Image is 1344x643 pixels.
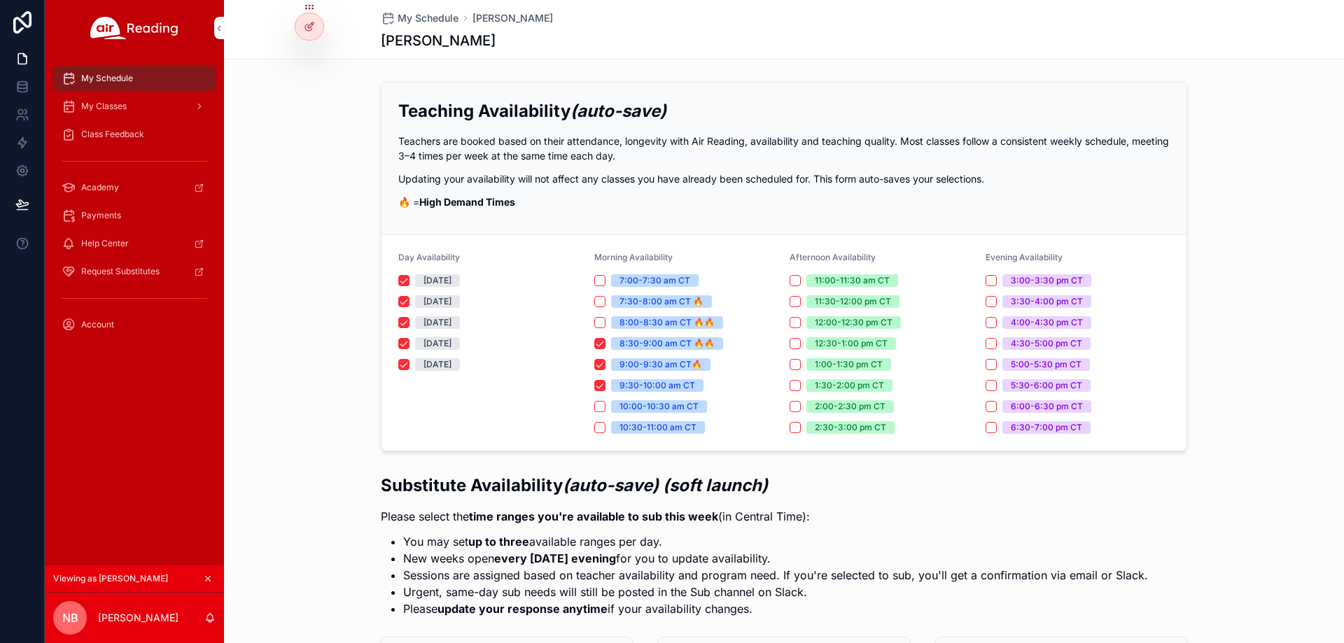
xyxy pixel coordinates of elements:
span: Payments [81,210,121,221]
li: You may set available ranges per day. [403,533,1148,550]
div: 5:00-5:30 pm CT [1011,358,1081,371]
a: Payments [53,203,216,228]
div: 7:00-7:30 am CT [619,274,690,287]
strong: update your response anytime [437,602,608,616]
span: My Schedule [81,73,133,84]
span: Viewing as [PERSON_NAME] [53,573,168,584]
div: 12:00-12:30 pm CT [815,316,892,329]
a: My Schedule [381,11,458,25]
h2: Teaching Availability [398,99,1170,122]
div: 6:00-6:30 pm CT [1011,400,1083,413]
div: 3:30-4:00 pm CT [1011,295,1083,308]
div: 12:30-1:00 pm CT [815,337,888,350]
div: [DATE] [423,358,451,371]
h2: Substitute Availability [381,474,1148,497]
a: Class Feedback [53,122,216,147]
em: (auto-save) [570,101,666,121]
div: 8:00-8:30 am CT 🔥🔥 [619,316,715,329]
span: Day Availability [398,252,460,262]
span: Morning Availability [594,252,673,262]
div: 10:30-11:00 am CT [619,421,696,434]
div: [DATE] [423,337,451,350]
div: 9:30-10:00 am CT [619,379,695,392]
strong: time ranges you're available to sub this week [469,509,718,523]
div: 2:00-2:30 pm CT [815,400,885,413]
a: Help Center [53,231,216,256]
a: Request Substitutes [53,259,216,284]
p: Please select the (in Central Time): [381,508,1148,525]
strong: every [DATE] evening [494,551,616,565]
div: 9:00-9:30 am CT🔥 [619,358,702,371]
div: [DATE] [423,274,451,287]
a: Account [53,312,216,337]
div: 11:00-11:30 am CT [815,274,890,287]
div: 5:30-6:00 pm CT [1011,379,1082,392]
span: My Schedule [398,11,458,25]
span: Academy [81,182,119,193]
a: [PERSON_NAME] [472,11,553,25]
li: Please if your availability changes. [403,600,1148,617]
span: My Classes [81,101,127,112]
span: Evening Availability [986,252,1063,262]
a: My Schedule [53,66,216,91]
a: My Classes [53,94,216,119]
p: 🔥 = [398,195,1170,209]
div: [DATE] [423,295,451,308]
div: 4:00-4:30 pm CT [1011,316,1083,329]
em: (auto-save) (soft launch) [563,475,768,495]
div: [DATE] [423,316,451,329]
span: Request Substitutes [81,266,160,277]
strong: High Demand Times [419,196,515,208]
img: App logo [90,17,178,39]
p: [PERSON_NAME] [98,611,178,625]
span: Class Feedback [81,129,144,140]
li: Sessions are assigned based on teacher availability and program need. If you're selected to sub, ... [403,567,1148,584]
span: NB [62,609,78,626]
h1: [PERSON_NAME] [381,31,496,50]
div: 1:30-2:00 pm CT [815,379,884,392]
div: 11:30-12:00 pm CT [815,295,891,308]
span: Account [81,319,114,330]
div: 10:00-10:30 am CT [619,400,699,413]
a: Academy [53,175,216,200]
div: 2:30-3:00 pm CT [815,421,886,434]
li: New weeks open for you to update availability. [403,550,1148,567]
div: 6:30-7:00 pm CT [1011,421,1082,434]
div: 4:30-5:00 pm CT [1011,337,1082,350]
span: Afternoon Availability [790,252,876,262]
div: 1:00-1:30 pm CT [815,358,883,371]
div: 7:30-8:00 am CT 🔥 [619,295,703,308]
div: scrollable content [45,56,224,355]
span: Help Center [81,238,129,249]
li: Urgent, same-day sub needs will still be posted in the Sub channel on Slack. [403,584,1148,600]
p: Updating your availability will not affect any classes you have already been scheduled for. This ... [398,171,1170,186]
p: Teachers are booked based on their attendance, longevity with Air Reading, availability and teach... [398,134,1170,163]
div: 3:00-3:30 pm CT [1011,274,1083,287]
div: 8:30-9:00 am CT 🔥🔥 [619,337,715,350]
strong: up to three [468,535,529,549]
